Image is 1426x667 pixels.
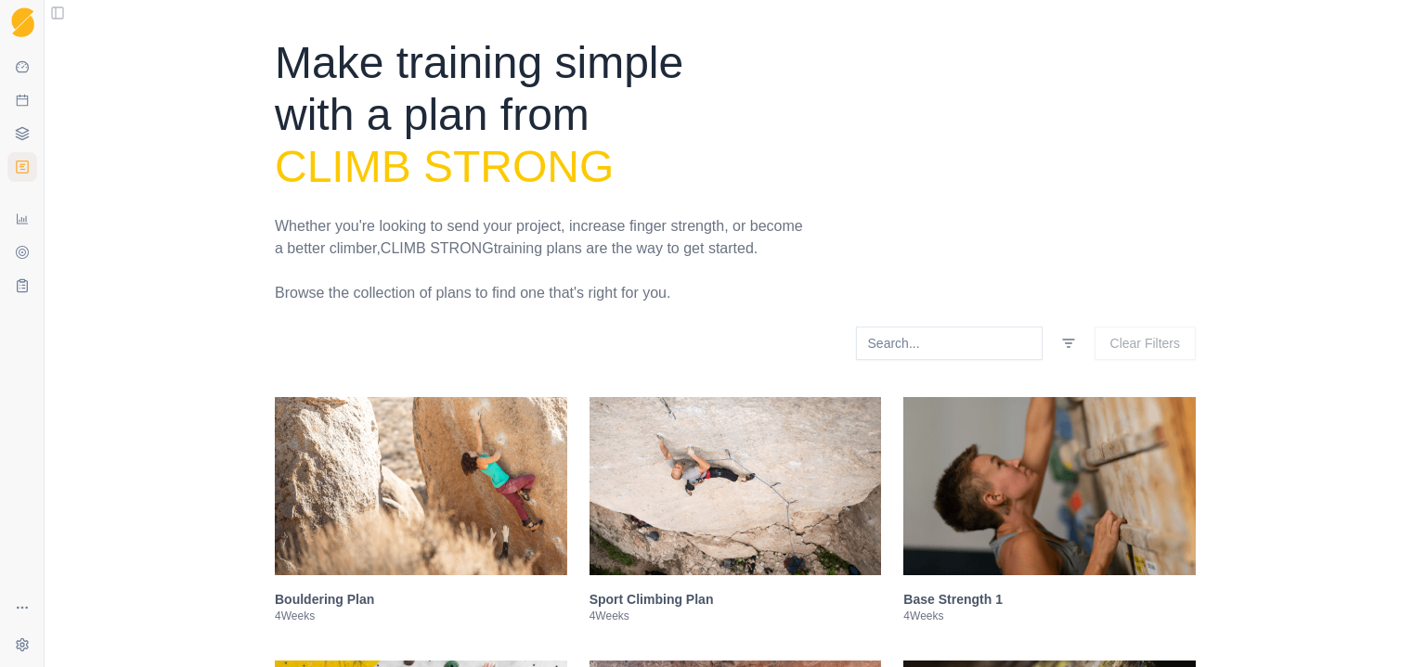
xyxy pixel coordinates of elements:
span: Climb Strong [381,240,494,256]
p: Whether you're looking to send your project, increase finger strength, or become a better climber... [275,215,810,260]
input: Search... [856,327,1043,360]
p: 4 Weeks [590,609,882,623]
img: Sport Climbing Plan [590,397,882,575]
span: Climb Strong [275,142,614,191]
p: 4 Weeks [275,609,567,623]
button: Settings [7,630,37,660]
img: Bouldering Plan [275,397,567,575]
h1: Make training simple with a plan from [275,37,810,193]
p: Browse the collection of plans to find one that's right for you. [275,282,810,304]
img: Logo [11,7,34,38]
h3: Sport Climbing Plan [590,590,882,609]
a: Logo [7,7,37,37]
p: 4 Weeks [903,609,1196,623]
h3: Bouldering Plan [275,590,567,609]
img: Base Strength 1 [903,397,1196,575]
h3: Base Strength 1 [903,590,1196,609]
